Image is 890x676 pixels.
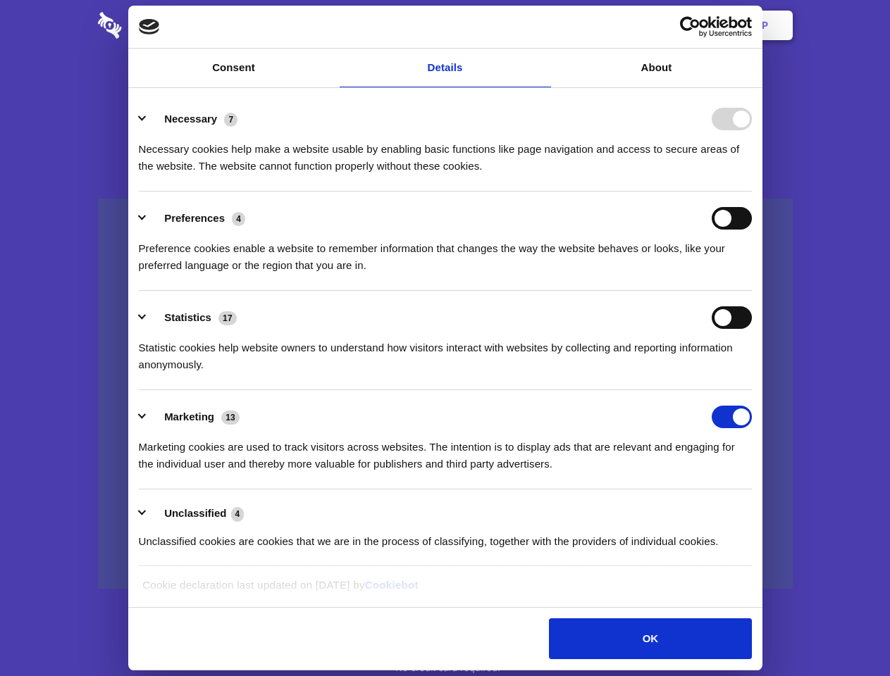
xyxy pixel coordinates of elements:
img: logo-wordmark-white-trans-d4663122ce5f474addd5e946df7df03e33cb6a1c49d2221995e7729f52c070b2.svg [98,12,218,39]
a: About [551,49,762,87]
label: Preferences [164,212,225,224]
span: 7 [224,113,237,127]
a: Contact [571,4,636,47]
button: Preferences (4) [139,207,254,230]
a: Pricing [414,4,475,47]
div: Statistic cookies help website owners to understand how visitors interact with websites by collec... [139,329,752,373]
div: Necessary cookies help make a website usable by enabling basic functions like page navigation and... [139,130,752,175]
a: Cookiebot [365,579,419,591]
div: Cookie declaration last updated on [DATE] by [132,577,758,604]
button: Marketing (13) [139,406,249,428]
button: OK [549,618,751,659]
h4: Auto-redaction of sensitive data, encrypted data sharing and self-destructing private chats. Shar... [98,128,793,175]
a: Usercentrics Cookiebot - opens in a new window [629,16,752,37]
label: Statistics [164,311,211,323]
a: Details [340,49,551,87]
img: logo [139,19,160,35]
a: Wistia video thumbnail [98,199,793,589]
span: 13 [221,411,240,425]
span: 17 [218,311,237,325]
button: Statistics (17) [139,306,246,329]
a: Consent [128,49,340,87]
h1: Eliminate Slack Data Loss. [98,63,793,114]
a: Login [639,4,700,47]
div: Unclassified cookies are cookies that we are in the process of classifying, together with the pro... [139,522,752,550]
label: Marketing [164,411,214,423]
iframe: Drift Widget Chat Controller [820,606,873,659]
div: Marketing cookies are used to track visitors across websites. The intention is to display ads tha... [139,428,752,472]
span: 4 [232,212,245,226]
div: Preference cookies enable a website to remember information that changes the way the website beha... [139,230,752,274]
button: Unclassified (4) [139,505,253,522]
label: Necessary [164,113,217,125]
span: 4 [231,507,245,521]
button: Necessary (7) [139,108,247,130]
